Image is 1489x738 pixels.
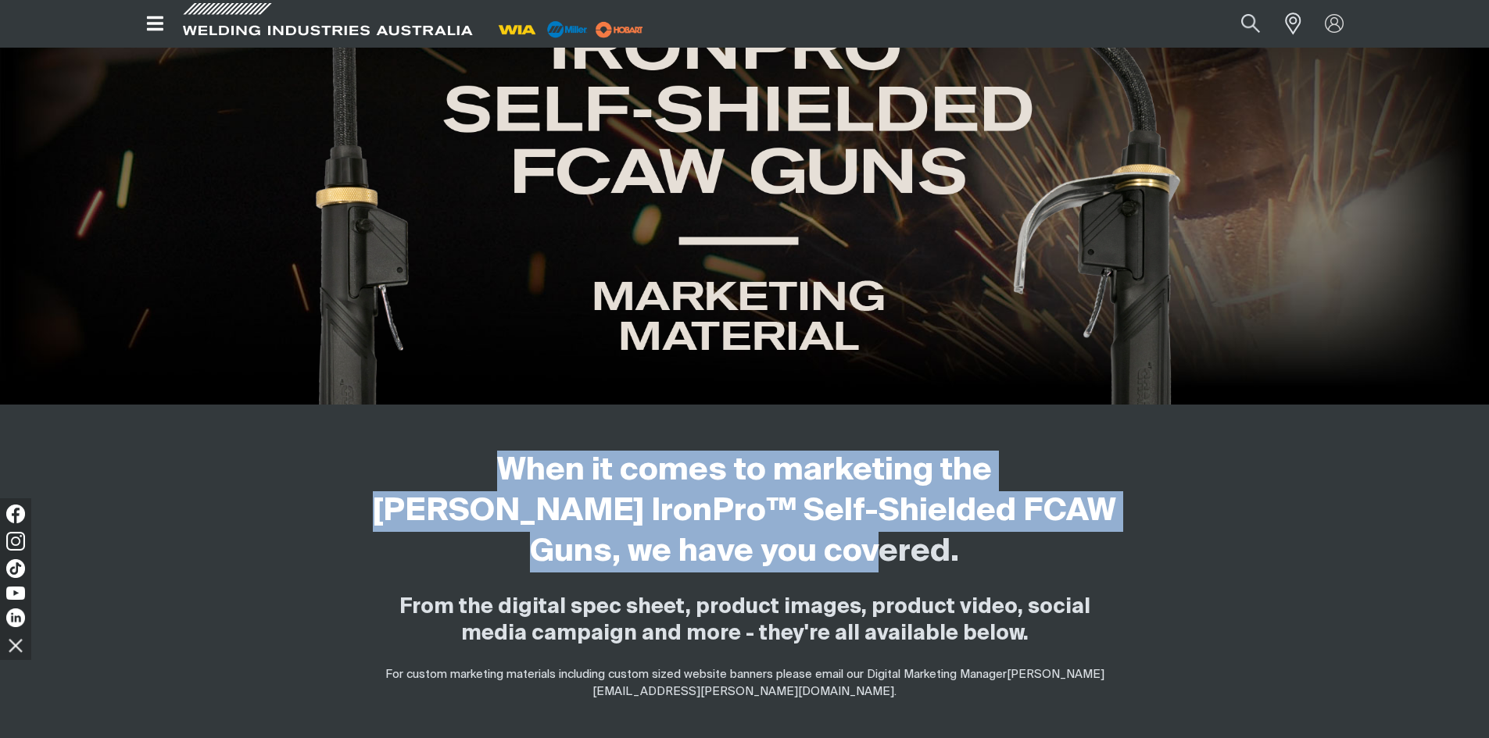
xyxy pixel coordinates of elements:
a: miller [591,23,648,35]
img: TikTok [6,559,25,578]
input: Product name or item number... [1204,6,1276,41]
span: For custom marketing materials including custom sized website banners please email our Digital Ma... [385,668,1104,698]
img: YouTube [6,586,25,600]
img: LinkedIn [6,608,25,627]
button: Search products [1224,6,1277,41]
img: miller [591,18,648,41]
img: Instagram [6,532,25,551]
img: Facebook [6,504,25,523]
img: hide socials [2,632,29,658]
span: From the digital spec sheet, product images, product video, social media campaign and more - they... [399,597,1090,644]
span: When it comes to marketing the [PERSON_NAME] IronPro™ Self-Shielded FCAW Guns, we have you covered. [373,455,1116,568]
